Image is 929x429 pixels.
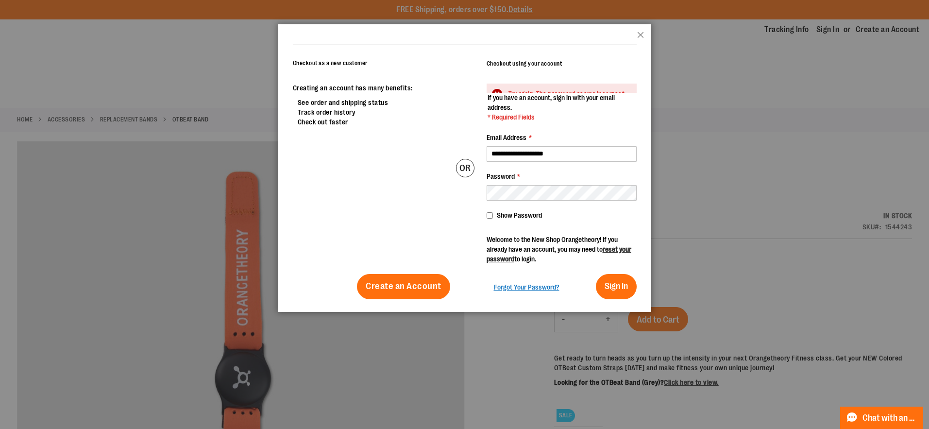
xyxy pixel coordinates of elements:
div: Try again. The password seems incorrect. If a wrong password is entered 3 times, the account will... [508,89,627,117]
p: Creating an account has many benefits: [293,83,450,93]
a: Create an Account [357,274,450,299]
span: If you have an account, sign in with your email address. [488,94,615,111]
span: Email Address [487,134,526,141]
div: or [456,159,474,177]
p: Welcome to the New Shop Orangetheory! If you already have an account, you may need to to login. [487,235,637,264]
span: * Required Fields [488,112,636,122]
strong: Checkout using your account [487,60,562,67]
span: Sign In [605,281,628,291]
span: Create an Account [366,281,441,292]
li: See order and shipping status [298,98,450,107]
strong: Checkout as a new customer [293,60,368,67]
button: Chat with an Expert [840,407,924,429]
span: Forgot Your Password? [494,283,559,291]
span: Chat with an Expert [862,413,917,423]
button: Sign In [596,274,637,299]
span: Password [487,172,515,180]
li: Track order history [298,107,450,117]
a: Forgot Your Password? [494,282,559,292]
li: Check out faster [298,117,450,127]
span: Show Password [497,211,542,219]
a: reset your password [487,245,631,263]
